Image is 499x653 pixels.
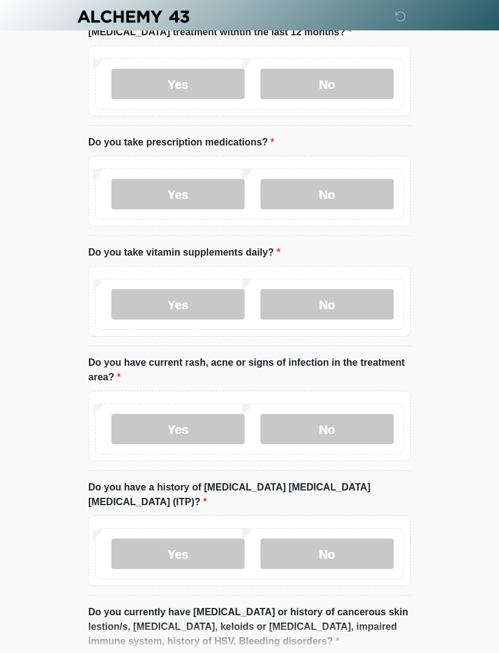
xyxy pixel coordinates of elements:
label: Yes [111,69,245,100]
label: No [260,290,394,320]
label: Do you take prescription medications? [88,136,274,150]
label: Yes [111,539,245,570]
label: Yes [111,414,245,445]
label: Yes [111,180,245,210]
label: No [260,180,394,210]
label: No [260,414,394,445]
label: Do you currently have [MEDICAL_DATA] or history of cancerous skin lestion/s, [MEDICAL_DATA], kelo... [88,606,411,649]
label: Yes [111,290,245,320]
label: Do you have current rash, acne or signs of infection in the treatment area? [88,356,411,385]
label: No [260,539,394,570]
label: Do you take vitamin supplements daily? [88,246,281,260]
label: Do you have a history of [MEDICAL_DATA] [MEDICAL_DATA] [MEDICAL_DATA] (ITP)? [88,481,411,510]
img: Alchemy 43 Logo [76,9,190,24]
label: No [260,69,394,100]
